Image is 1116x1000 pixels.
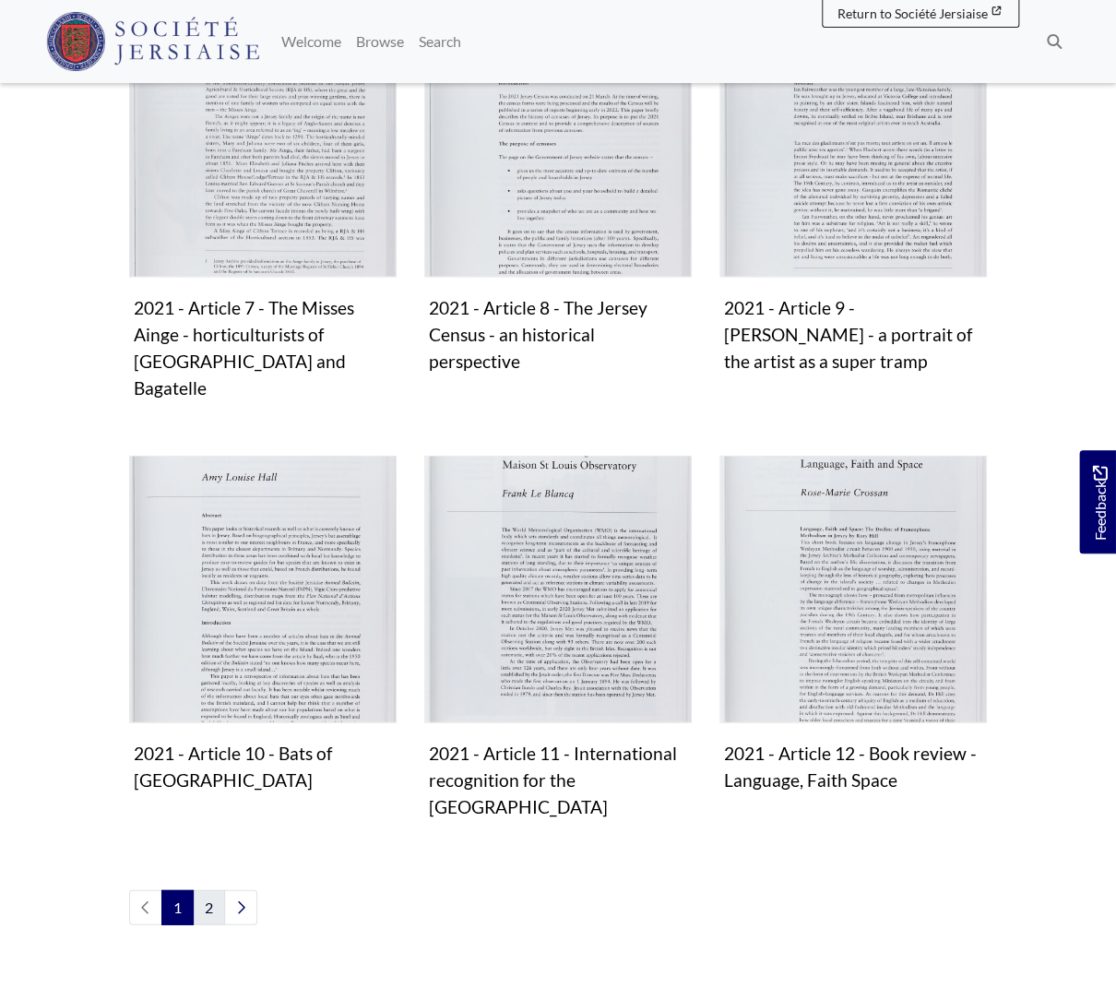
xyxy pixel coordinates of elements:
[161,889,194,924] span: Goto page 1
[837,6,988,21] span: Return to Société Jersiaise
[129,889,162,924] li: Previous page
[424,455,692,824] a: 2021 - Article 11 - International recognition for the Maison St Louis Observatory 2021 - Article ...
[424,455,692,722] img: 2021 - Article 11 - International recognition for the Maison St Louis Observatory
[129,455,397,798] a: 2021 - Article 10 - Bats of Jersey 2021 - Article 10 - Bats of [GEOGRAPHIC_DATA]
[129,889,987,924] nav: pagination
[719,9,987,277] img: 2021 - Article 9 - Ian Fairweather - a portrait of the artist as a super tramp
[349,23,411,60] a: Browse
[129,9,397,277] img: 2021 - Article 7 - The Misses Ainge - horticulturists of Clifton and Bagatelle
[115,455,410,851] div: Subcollection
[193,889,225,924] a: Goto page 2
[1079,450,1116,554] a: Would you like to provide feedback?
[719,9,987,378] a: 2021 - Article 9 - Ian Fairweather - a portrait of the artist as a super tramp 2021 - Article 9 -...
[706,455,1001,851] div: Subcollection
[115,9,410,433] div: Subcollection
[706,9,1001,433] div: Subcollection
[1088,465,1110,540] span: Feedback
[424,9,692,277] img: 2021 - Article 8 - The Jersey Census - an historical perspective
[129,9,397,405] a: 2021 - Article 7 - The Misses Ainge - horticulturists of Clifton and Bagatelle 2021 - Article 7 -...
[411,23,469,60] a: Search
[129,455,397,722] img: 2021 - Article 10 - Bats of Jersey
[46,7,259,76] a: Société Jersiaise logo
[719,455,987,722] img: 2021 - Article 12 - Book review - Language, Faith Space
[274,23,349,60] a: Welcome
[424,9,692,378] a: 2021 - Article 8 - The Jersey Census - an historical perspective 2021 - Article 8 - The Jersey Ce...
[46,12,259,71] img: Société Jersiaise
[410,9,706,433] div: Subcollection
[719,455,987,798] a: 2021 - Article 12 - Book review - Language, Faith Space 2021 - Article 12 - Book review - Languag...
[224,889,257,924] a: Next page
[410,455,706,851] div: Subcollection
